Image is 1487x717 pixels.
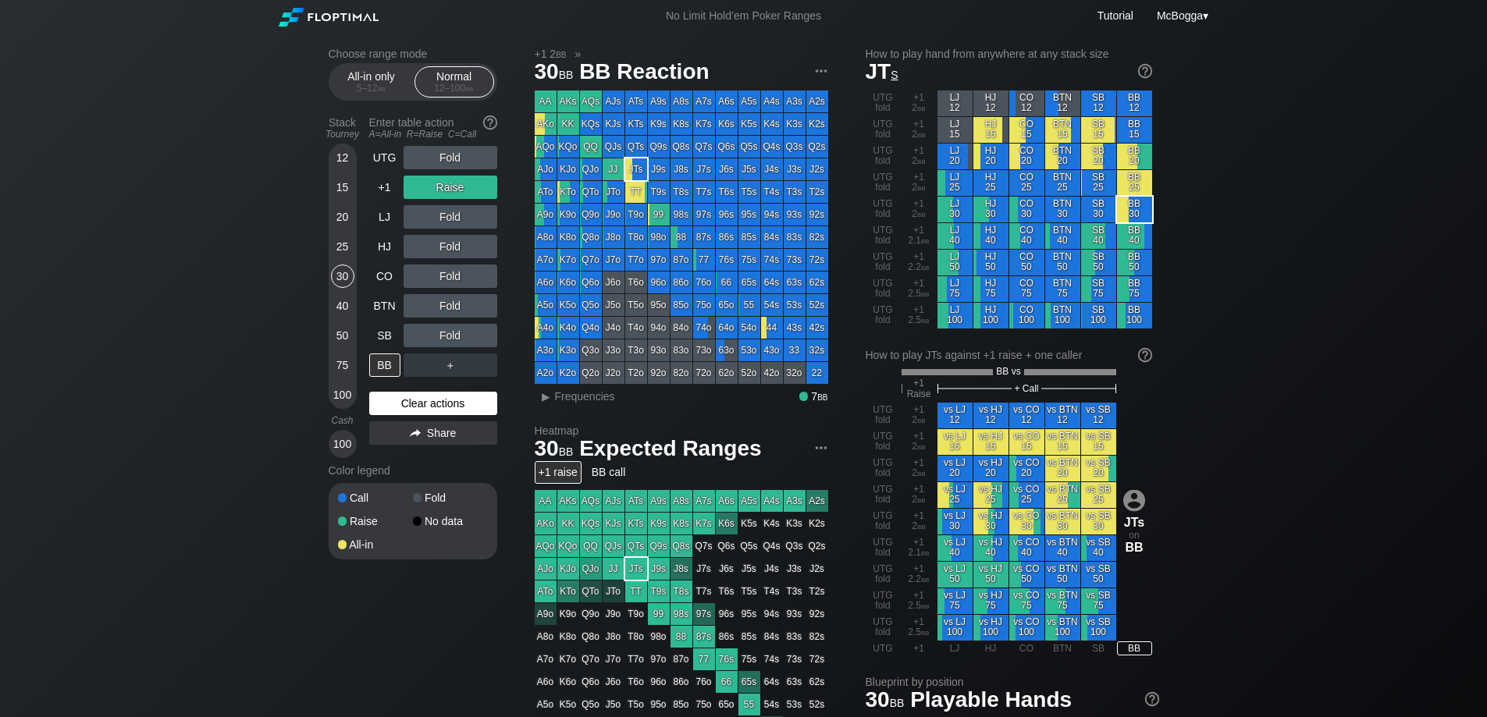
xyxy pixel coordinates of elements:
div: 92s [806,204,828,225]
div: 74s [761,249,783,271]
span: bb [921,314,930,325]
div: +1 2 [902,197,937,222]
div: CO 75 [1009,276,1044,302]
img: icon-avatar.b40e07d9.svg [1123,489,1145,511]
div: A5o [535,294,557,316]
img: ellipsis.fd386fe8.svg [813,62,830,80]
div: J3s [784,158,806,180]
div: 52s [806,294,828,316]
div: T5s [738,181,760,203]
div: JTs [625,158,647,180]
div: +1 2 [902,117,937,143]
div: 72s [806,249,828,271]
div: Fold [404,294,497,318]
div: J4s [761,158,783,180]
div: K9o [557,204,579,225]
span: bb [378,83,386,94]
span: bb [556,48,566,60]
div: Fold [404,324,497,347]
div: 55 [738,294,760,316]
div: Raise [404,176,497,199]
div: BTN 50 [1045,250,1080,275]
div: 15 [331,176,354,199]
div: Q6s [716,136,738,158]
div: TT [625,181,647,203]
div: 76s [716,249,738,271]
div: SB 75 [1081,276,1116,302]
div: 54s [761,294,783,316]
div: T7s [693,181,715,203]
div: T9o [625,204,647,225]
div: All-in [338,539,413,550]
img: help.32db89a4.svg [482,114,499,131]
div: J3o [603,339,624,361]
div: BTN 12 [1045,91,1080,116]
div: UTG fold [866,197,901,222]
div: ATo [535,181,557,203]
div: +1 2.1 [902,223,937,249]
div: 12 – 100 [422,83,487,94]
span: bb [465,83,474,94]
div: K8s [671,113,692,135]
div: 83s [784,226,806,248]
div: K8o [557,226,579,248]
div: LJ 75 [937,276,973,302]
div: AJo [535,158,557,180]
div: KJs [603,113,624,135]
div: HJ 15 [973,117,1009,143]
div: BB 40 [1117,223,1152,249]
a: Tutorial [1097,9,1133,22]
div: 87s [693,226,715,248]
div: LJ 15 [937,117,973,143]
div: T6o [625,272,647,293]
div: CO 20 [1009,144,1044,169]
div: SB 30 [1081,197,1116,222]
div: SB [369,324,400,347]
div: SB 25 [1081,170,1116,196]
div: Call [338,492,413,503]
div: JTo [603,181,624,203]
div: T8o [625,226,647,248]
div: 63s [784,272,806,293]
div: 5 – 12 [339,83,404,94]
div: 75s [738,249,760,271]
div: 93o [648,339,670,361]
div: T2s [806,181,828,203]
div: LJ 100 [937,303,973,328]
div: UTG fold [866,91,901,116]
div: 100 [331,432,354,456]
div: A7o [535,249,557,271]
div: Q5s [738,136,760,158]
div: T3s [784,181,806,203]
div: 86o [671,272,692,293]
div: Q4s [761,136,783,158]
div: HJ 12 [973,91,1009,116]
div: KQs [580,113,602,135]
div: Fold [413,492,488,503]
div: A9o [535,204,557,225]
div: AQs [580,91,602,112]
div: BB 15 [1117,117,1152,143]
div: K3o [557,339,579,361]
div: 96o [648,272,670,293]
div: +1 2 [902,91,937,116]
div: UTG fold [866,250,901,275]
img: ellipsis.fd386fe8.svg [813,439,830,456]
div: 43o [761,339,783,361]
span: McBogga [1157,9,1203,22]
div: KJo [557,158,579,180]
div: Fold [404,264,497,288]
div: T5o [625,294,647,316]
div: T4o [625,317,647,339]
div: 96s [716,204,738,225]
div: K7s [693,113,715,135]
img: help.32db89a4.svg [1144,690,1161,708]
span: s [891,65,898,82]
div: QJo [580,158,602,180]
span: bb [921,288,930,299]
div: 53o [738,339,760,361]
div: 84o [671,317,692,339]
div: QTo [580,181,602,203]
div: HJ 25 [973,170,1009,196]
div: BB 30 [1117,197,1152,222]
